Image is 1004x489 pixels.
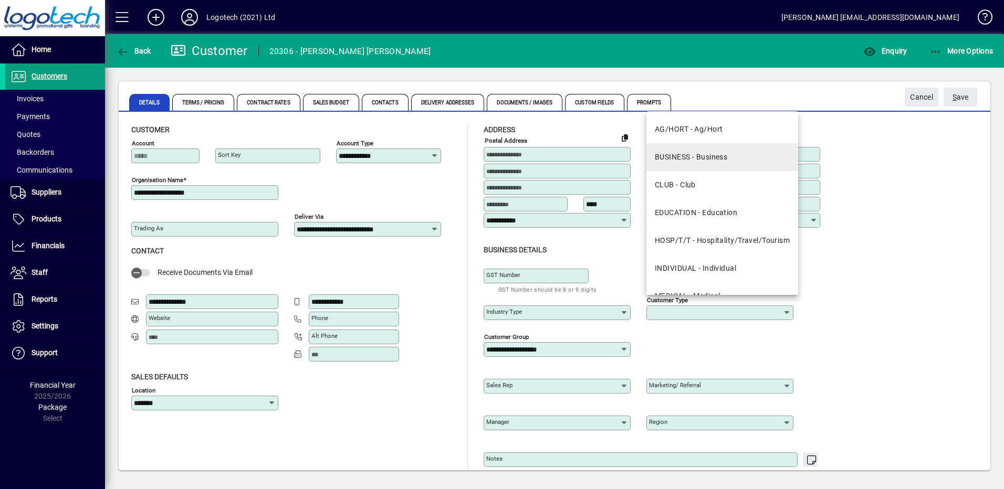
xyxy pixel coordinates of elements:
[237,94,300,111] span: Contract Rates
[646,199,798,227] mat-option: EDUCATION - Education
[173,8,206,27] button: Profile
[487,94,562,111] span: Documents / Images
[131,373,188,381] span: Sales defaults
[362,94,409,111] span: Contacts
[113,41,154,60] button: Back
[32,215,61,223] span: Products
[861,41,909,60] button: Enquiry
[905,88,938,107] button: Cancel
[171,42,248,59] div: Customer
[863,47,907,55] span: Enquiry
[11,148,54,156] span: Backorders
[303,94,359,111] span: Sales Budget
[646,254,798,282] mat-option: INDIVIDUAL - Individual
[646,115,798,143] mat-option: AG/HORT - Ag/Hort
[5,125,105,143] a: Quotes
[132,140,154,147] mat-label: Account
[32,241,65,250] span: Financials
[32,295,57,303] span: Reports
[486,381,513,389] mat-label: Sales rep
[32,188,61,196] span: Suppliers
[655,263,736,274] div: INDIVIDUAL - Individual
[158,268,253,277] span: Receive Documents Via Email
[311,314,328,322] mat-label: Phone
[655,291,720,302] div: MEDICAL - Medical
[646,282,798,310] mat-option: MEDICAL - Medical
[38,403,67,411] span: Package
[655,124,723,135] div: AG/HORT - Ag/Hort
[729,467,812,479] mat-hint: Use 'Enter' to start a new line
[655,235,790,246] div: HOSP/T/T - Hospitality/Travel/Tourism
[5,313,105,339] a: Settings
[655,179,696,190] div: CLUB - Club
[32,348,58,357] span: Support
[129,94,170,111] span: Details
[649,418,667,426] mat-label: Region
[486,271,520,279] mat-label: GST Number
[139,8,173,27] button: Add
[927,41,996,60] button: More Options
[781,9,959,26] div: [PERSON_NAME] [EMAIL_ADDRESS][DOMAIN_NAME]
[206,9,275,26] div: Logotech (2021) Ltd
[11,94,44,103] span: Invoices
[944,88,977,107] button: Save
[5,90,105,108] a: Invoices
[149,314,170,322] mat-label: Website
[953,89,969,106] span: ave
[486,455,503,462] mat-label: Notes
[929,47,993,55] span: More Options
[616,129,633,146] button: Copy to Delivery address
[30,381,76,389] span: Financial Year
[411,94,485,111] span: Delivery Addresses
[565,94,624,111] span: Custom Fields
[32,72,67,80] span: Customers
[646,227,798,254] mat-option: HOSP/T/T - Hospitality/Travel/Tourism
[132,176,183,184] mat-label: Organisation name
[116,47,151,55] span: Back
[32,322,58,330] span: Settings
[269,43,431,60] div: 20306 - [PERSON_NAME] [PERSON_NAME]
[970,2,991,36] a: Knowledge Base
[953,93,957,101] span: S
[5,161,105,179] a: Communications
[105,41,163,60] app-page-header-button: Back
[11,112,50,121] span: Payments
[498,283,597,295] mat-hint: GST Number should be 8 or 9 digits
[218,151,240,158] mat-label: Sort key
[486,308,522,315] mat-label: Industry type
[484,125,515,134] span: Address
[649,381,701,389] mat-label: Marketing/ Referral
[910,89,933,106] span: Cancel
[655,152,727,163] div: BUSINESS - Business
[5,108,105,125] a: Payments
[132,386,155,394] mat-label: Location
[311,332,338,339] mat-label: Alt Phone
[5,37,105,63] a: Home
[172,94,235,111] span: Terms / Pricing
[486,418,509,426] mat-label: Manager
[32,45,51,54] span: Home
[655,207,737,218] div: EDUCATION - Education
[5,286,105,313] a: Reports
[646,143,798,171] mat-option: BUSINESS - Business
[5,233,105,259] a: Financials
[647,296,688,303] mat-label: Customer type
[5,340,105,366] a: Support
[32,268,48,277] span: Staff
[5,260,105,286] a: Staff
[5,206,105,232] a: Products
[295,213,323,220] mat-label: Deliver via
[11,166,72,174] span: Communications
[484,246,547,254] span: Business details
[5,179,105,206] a: Suppliers
[11,130,40,139] span: Quotes
[646,171,798,199] mat-option: CLUB - Club
[134,225,163,232] mat-label: Trading as
[484,333,529,340] mat-label: Customer group
[337,140,373,147] mat-label: Account Type
[131,247,164,255] span: Contact
[627,94,672,111] span: Prompts
[131,125,170,134] span: Customer
[5,143,105,161] a: Backorders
